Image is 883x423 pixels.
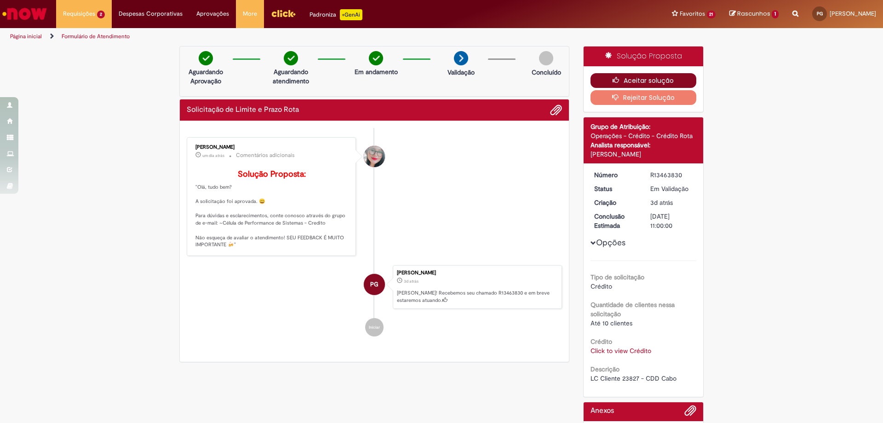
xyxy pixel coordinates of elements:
img: img-circle-grey.png [539,51,553,65]
time: 29/08/2025 17:37:30 [404,278,419,284]
b: Crédito [591,337,612,346]
div: R13463830 [650,170,693,180]
img: click_logo_yellow_360x200.png [271,6,296,20]
span: PG [370,273,378,296]
small: Comentários adicionais [236,151,295,159]
h2: Anexos [591,407,614,415]
img: ServiceNow [1,5,48,23]
span: Crédito [591,282,612,290]
div: [PERSON_NAME] [195,145,349,150]
img: check-circle-green.png [199,51,213,65]
div: Padroniza [310,9,362,20]
span: Despesas Corporativas [119,9,183,18]
dt: Número [587,170,644,180]
p: Validação [447,68,475,77]
time: 29/08/2025 17:37:30 [650,198,673,207]
dt: Status [587,184,644,193]
button: Adicionar anexos [550,104,562,116]
p: Concluído [532,68,561,77]
span: [PERSON_NAME] [830,10,876,17]
a: Formulário de Atendimento [62,33,130,40]
p: [PERSON_NAME]! Recebemos seu chamado R13463830 e em breve estaremos atuando. [397,290,557,304]
dt: Conclusão Estimada [587,212,644,230]
button: Adicionar anexos [684,405,696,421]
button: Rejeitar Solução [591,90,697,105]
span: Aprovações [196,9,229,18]
span: PG [817,11,823,17]
button: Aceitar solução [591,73,697,88]
a: Rascunhos [729,10,779,18]
span: 3d atrás [650,198,673,207]
div: 29/08/2025 17:37:30 [650,198,693,207]
p: Em andamento [355,67,398,76]
div: [DATE] 11:00:00 [650,212,693,230]
p: Aguardando Aprovação [183,67,228,86]
div: [PERSON_NAME] [591,150,697,159]
div: Operações - Crédito - Crédito Rota [591,131,697,140]
span: 21 [707,11,716,18]
b: Descrição [591,365,619,373]
b: Quantidade de clientes nessa solicitação [591,301,675,318]
span: Até 10 clientes [591,319,632,327]
span: 2 [97,11,105,18]
img: check-circle-green.png [369,51,383,65]
div: Franciele Fernanda Melo dos Santos [364,146,385,167]
p: +GenAi [340,9,362,20]
b: Solução Proposta: [238,169,306,180]
ul: Histórico de tíquete [187,128,562,346]
img: arrow-next.png [454,51,468,65]
div: Grupo de Atribuição: [591,122,697,131]
ul: Trilhas de página [7,28,582,45]
a: Click to view Crédito [591,347,651,355]
span: LC Cliente 23827 - CDD Cabo [591,374,677,382]
b: Tipo de solicitação [591,273,644,281]
a: Página inicial [10,33,42,40]
p: "Olá, tudo bem? A solicitação foi aprovada. 😀 Para dúvidas e esclarecimentos, conte conosco atrav... [195,170,349,249]
div: [PERSON_NAME] [397,270,557,276]
span: Requisições [63,9,95,18]
p: Aguardando atendimento [269,67,313,86]
span: Rascunhos [737,9,770,18]
time: 30/08/2025 17:48:24 [202,153,224,158]
div: Em Validação [650,184,693,193]
h2: Solicitação de Limite e Prazo Rota Histórico de tíquete [187,106,299,114]
span: 3d atrás [404,278,419,284]
div: Solução Proposta [584,46,704,66]
div: Analista responsável: [591,140,697,150]
div: Pedro Paulo Silva Guedes [364,274,385,295]
dt: Criação [587,198,644,207]
span: um dia atrás [202,153,224,158]
img: check-circle-green.png [284,51,298,65]
li: Pedro Paulo Silva Guedes [187,265,562,309]
span: More [243,9,257,18]
span: Favoritos [680,9,705,18]
span: 1 [772,10,779,18]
